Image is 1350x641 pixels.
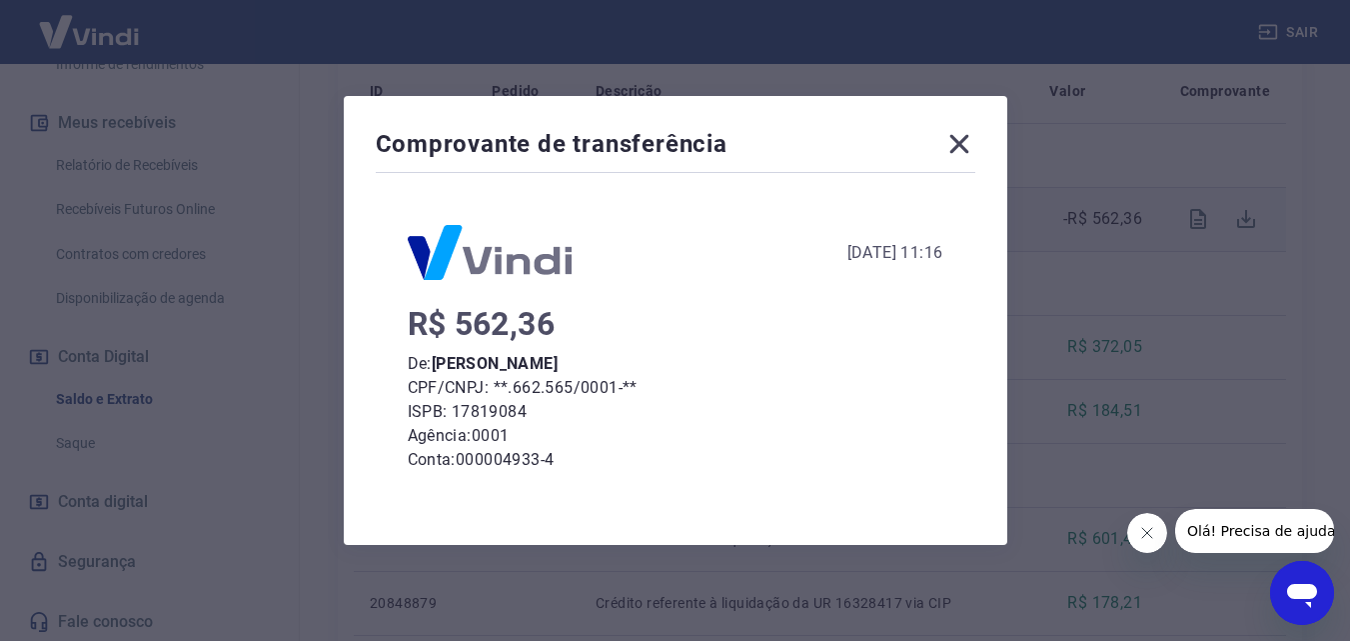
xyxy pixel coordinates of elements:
p: Conta: 000004933-4 [408,448,943,472]
iframe: Fechar mensagem [1127,513,1167,553]
span: R$ 562,36 [408,305,556,343]
span: Olá! Precisa de ajuda? [12,14,168,30]
iframe: Mensagem da empresa [1175,509,1334,553]
p: Tipo de conta: CC - Pessoa Jurídica [408,472,943,496]
div: [DATE] 11:16 [847,241,943,265]
p: De: [408,352,943,376]
p: ISPB: 17819084 [408,400,943,424]
p: CPF/CNPJ: **.662.565/0001-** [408,376,943,400]
div: Comprovante de transferência [376,128,975,168]
iframe: Botão para abrir a janela de mensagens [1270,561,1334,625]
b: [PERSON_NAME] [432,354,558,373]
p: Agência: 0001 [408,424,943,448]
img: Logo [408,225,572,280]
